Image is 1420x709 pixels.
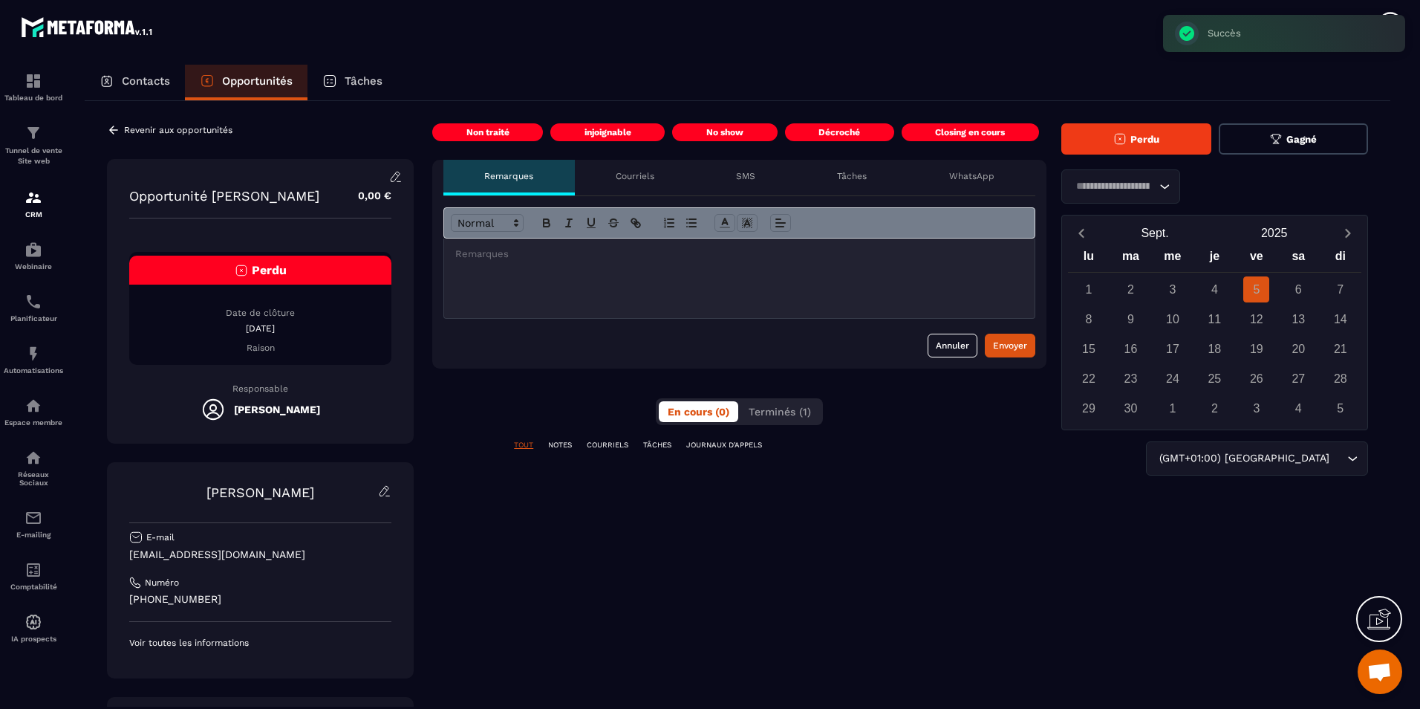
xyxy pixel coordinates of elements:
img: accountant [25,561,42,579]
div: lu [1068,246,1110,272]
p: Tunnel de vente Site web [4,146,63,166]
div: 23 [1118,366,1144,392]
p: Contacts [122,74,170,88]
span: Gagné [1286,134,1317,145]
div: 4 [1202,276,1228,302]
div: 28 [1327,366,1353,392]
p: injoignable [584,126,631,138]
div: je [1193,246,1235,272]
p: E-mail [146,531,175,543]
p: 0,00 € [343,181,391,210]
img: formation [25,72,42,90]
p: Remarques [484,170,533,182]
img: formation [25,189,42,207]
a: Contacts [85,65,185,100]
img: formation [25,124,42,142]
div: sa [1277,246,1319,272]
p: Non traité [466,126,509,138]
button: Envoyer [985,334,1035,357]
p: JOURNAUX D'APPELS [686,440,762,450]
p: E-mailing [4,531,63,539]
p: Tableau de bord [4,94,63,102]
div: 4 [1286,395,1312,421]
div: 30 [1118,395,1144,421]
div: di [1320,246,1361,272]
p: TÂCHES [643,440,671,450]
img: automations [25,397,42,415]
div: 21 [1327,336,1353,362]
a: formationformationTunnel de vente Site web [4,113,63,178]
p: Décroché [818,126,860,138]
p: Responsable [129,383,391,394]
div: 18 [1202,336,1228,362]
div: 3 [1159,276,1185,302]
div: 1 [1075,276,1101,302]
div: 26 [1243,366,1269,392]
p: No show [706,126,743,138]
p: [DATE] [129,323,391,334]
a: automationsautomationsEspace membre [4,386,63,438]
p: Numéro [145,577,179,589]
div: 5 [1327,395,1353,421]
div: 6 [1286,276,1312,302]
div: Calendar wrapper [1068,246,1361,421]
div: me [1152,246,1193,272]
p: COURRIELS [587,440,628,450]
a: [PERSON_NAME] [206,485,314,500]
p: Opportunité [PERSON_NAME] [129,188,319,204]
div: 14 [1327,306,1353,332]
div: 24 [1159,366,1185,392]
div: Search for option [1146,441,1368,476]
button: Open months overlay [1095,220,1215,246]
p: Tâches [837,170,867,182]
p: Tâches [345,74,382,88]
a: schedulerschedulerPlanificateur [4,282,63,334]
img: scheduler [25,293,42,311]
h5: [PERSON_NAME] [234,404,320,415]
div: 5 [1243,276,1269,302]
span: (GMT+01:00) [GEOGRAPHIC_DATA] [1156,450,1332,467]
p: Planificateur [4,314,63,323]
button: Next month [1334,223,1361,243]
div: 27 [1286,366,1312,392]
div: 2 [1202,395,1228,421]
p: Closing en cours [935,126,1005,138]
p: Espace membre [4,418,63,427]
input: Search for option [1071,178,1156,195]
p: Revenir aux opportunités [124,125,232,135]
a: Ouvrir le chat [1358,650,1402,694]
div: 29 [1075,395,1101,421]
p: CRM [4,210,63,218]
p: Voir toutes les informations [129,637,391,649]
div: 17 [1159,336,1185,362]
div: 8 [1075,306,1101,332]
button: Open years overlay [1214,220,1334,246]
p: Courriels [616,170,654,182]
img: social-network [25,449,42,467]
button: Gagné [1219,123,1368,155]
img: email [25,509,42,527]
p: Réseaux Sociaux [4,470,63,487]
button: Previous month [1068,223,1095,243]
div: 16 [1118,336,1144,362]
img: automations [25,613,42,631]
p: TOUT [514,440,533,450]
div: Calendar days [1068,276,1361,421]
div: 1 [1159,395,1185,421]
a: Tâches [307,65,397,100]
p: Comptabilité [4,583,63,591]
button: Annuler [928,334,977,357]
button: Perdu [1061,123,1211,155]
span: Terminés (1) [749,406,811,418]
span: Perdu [1130,134,1159,145]
p: WhatsApp [949,170,994,182]
div: Search for option [1061,169,1180,204]
p: Automatisations [4,366,63,375]
div: 13 [1286,306,1312,332]
img: automations [25,345,42,363]
a: emailemailE-mailing [4,498,63,550]
div: ve [1236,246,1277,272]
div: 11 [1202,306,1228,332]
a: formationformationCRM [4,178,63,230]
a: Opportunités [185,65,307,100]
